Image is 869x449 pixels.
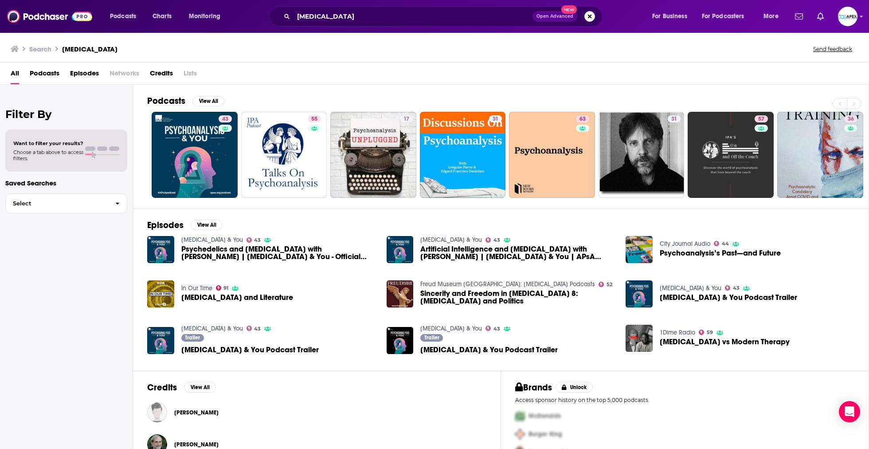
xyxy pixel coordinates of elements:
button: View All [191,220,223,230]
span: For Business [652,10,687,23]
button: View All [192,96,224,106]
span: Logged in as Apex [838,7,857,26]
a: Psychoanalysis’s Past—and Future [626,236,653,263]
img: Judith Viorst [147,402,167,422]
span: Podcasts [110,10,136,23]
div: Search podcasts, credits, & more... [278,6,611,27]
p: Access sponsor history on the top 5,000 podcasts. [515,397,854,403]
img: Second Pro Logo [512,425,528,443]
a: Psychoanalysis & You Podcast Trailer [420,346,558,354]
span: 31 [493,115,498,124]
span: Sincerity and Freedom in [MEDICAL_DATA] 8: [MEDICAL_DATA] and Politics [420,290,615,305]
button: open menu [646,9,698,24]
a: Psychoanalysis & You [181,325,243,332]
span: [MEDICAL_DATA] vs Modern Therapy [660,338,790,346]
span: 44 [722,242,729,246]
a: Show notifications dropdown [814,9,827,24]
h3: Search [29,45,51,53]
a: 63 [509,112,595,198]
span: [PERSON_NAME] [174,441,219,448]
a: In Our Time [181,284,212,292]
a: 59 [699,330,713,335]
a: Episodes [70,66,99,84]
span: 52 [607,283,612,287]
a: 17 [400,115,413,122]
a: Psychoanalysis and Literature [181,294,293,301]
span: 55 [311,115,317,124]
button: Send feedback [810,45,855,53]
a: Psychoanalysis & You Podcast Trailer [181,346,319,354]
a: 43 [485,326,500,331]
span: 31 [671,115,677,124]
span: Choose a tab above to access filters. [13,149,83,161]
img: Psychoanalysis & You Podcast Trailer [626,280,653,307]
span: [MEDICAL_DATA] & You Podcast Trailer [181,346,319,354]
span: New [561,5,577,14]
a: 43 [152,112,238,198]
span: Trailer [424,335,439,340]
img: Podchaser - Follow, Share and Rate Podcasts [7,8,92,25]
span: 43 [254,327,261,331]
span: [PERSON_NAME] [174,409,219,416]
span: Open Advanced [536,14,573,19]
span: Networks [110,66,139,84]
div: Open Intercom Messenger [839,401,860,422]
a: Sincerity and Freedom in Psychoanalysis 8: Psychoanalysis and Politics [387,280,414,307]
button: Unlock [556,382,593,393]
button: Judith ViorstJudith Viorst [147,398,486,427]
a: 31 [420,112,506,198]
span: 43 [733,286,740,290]
span: 43 [254,238,261,242]
a: Artificial Intelligence and Psychoanalysis with Todd Essig | Psychoanalysis & You | APsA official... [420,245,615,260]
a: 17 [330,112,416,198]
a: 52 [599,282,612,287]
span: Lists [184,66,197,84]
span: McDonalds [528,412,561,420]
span: [MEDICAL_DATA] & You Podcast Trailer [660,294,797,301]
a: 55 [241,112,327,198]
button: open menu [104,9,148,24]
a: 55 [308,115,321,122]
img: Psychoanalysis vs Modern Therapy [626,325,653,352]
a: Psychoanalysis & You [660,284,721,292]
a: Freud Museum London: Psychoanalysis Podcasts [420,280,595,288]
a: City Journal Audio [660,240,710,248]
a: Sincerity and Freedom in Psychoanalysis 8: Psychoanalysis and Politics [420,290,615,305]
span: Charts [153,10,172,23]
img: User Profile [838,7,857,26]
a: Charts [147,9,177,24]
button: View All [184,382,216,393]
a: 36 [844,115,857,122]
span: 17 [403,115,409,124]
a: Psychoanalysis’s Past—and Future [660,249,781,257]
a: CreditsView All [147,382,216,393]
span: 43 [493,238,500,242]
img: Psychoanalysis & You Podcast Trailer [387,327,414,354]
h2: Podcasts [147,95,185,106]
span: More [763,10,779,23]
img: Psychoanalysis & You Podcast Trailer [147,327,174,354]
a: Credits [150,66,173,84]
a: 43 [725,285,740,291]
span: 63 [579,115,586,124]
a: 57 [688,112,774,198]
a: 57 [755,115,768,122]
span: 36 [848,115,854,124]
span: 43 [493,327,500,331]
h2: Credits [147,382,177,393]
a: Psychoanalysis & You Podcast Trailer [660,294,797,301]
span: [MEDICAL_DATA] & You Podcast Trailer [420,346,558,354]
a: PodcastsView All [147,95,224,106]
a: 36 [777,112,863,198]
input: Search podcasts, credits, & more... [294,9,532,24]
button: Show profile menu [838,7,857,26]
a: All [11,66,19,84]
